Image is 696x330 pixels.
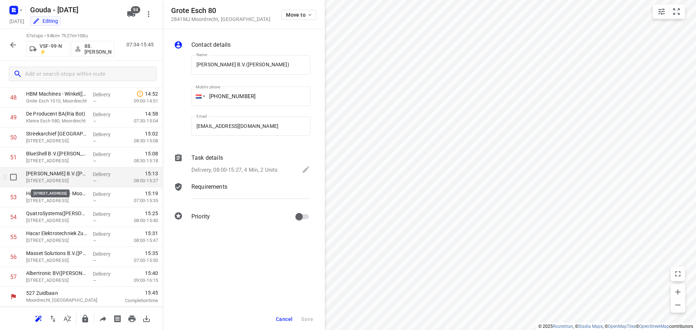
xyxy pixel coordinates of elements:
[174,41,310,51] div: Contact details
[10,254,17,260] div: 56
[174,183,310,204] div: Requirements
[191,87,310,106] input: 1 (702) 123-4567
[122,217,158,224] p: 08:00-15:40
[110,297,158,304] p: Completion time
[145,250,158,257] span: 15:35
[281,10,316,20] button: Move to
[26,117,87,125] p: Kleine Esch 980, Moordrecht
[31,315,46,322] span: Reoptimize route
[196,85,220,89] label: Mobile phone
[122,137,158,145] p: 08:30-15:08
[93,178,96,184] span: —
[84,43,111,55] p: 88. Deborah van den Berg
[10,194,17,201] div: 53
[273,313,295,326] button: Cancel
[93,151,120,158] p: Delivery
[93,238,96,243] span: —
[10,94,17,101] div: 48
[26,230,87,237] p: Hacar Elektrotechniek Zuid West B.V.(Miguel Carapeta)
[96,315,110,322] span: Share route
[145,210,158,217] span: 15:25
[145,90,158,97] span: 14:52
[93,191,120,198] p: Delivery
[122,197,158,204] p: 07:00-15:35
[110,289,158,296] span: 15:45
[10,134,17,141] div: 50
[125,315,139,322] span: Print route
[10,114,17,121] div: 49
[276,316,293,322] span: Cancel
[171,16,270,22] p: 2841MJ Moordrecht , [GEOGRAPHIC_DATA]
[93,138,96,144] span: —
[191,166,278,174] p: Delivery, 08:00-15:27, 4 Min, 2 Units
[26,177,87,184] p: [STREET_ADDRESS]
[77,33,88,38] span: 108u
[93,171,120,178] p: Delivery
[26,277,87,284] p: [STREET_ADDRESS]
[145,110,158,117] span: 14:58
[93,250,120,258] p: Delivery
[10,154,17,161] div: 51
[122,177,158,184] p: 08:00-15:27
[122,157,158,164] p: 08:30-15:18
[60,315,75,322] span: Sort by time window
[286,12,313,18] span: Move to
[26,250,87,257] p: Masset Solutions B.V.(Richard Masset)
[145,230,158,237] span: 15:31
[27,4,121,16] h5: Gouda - [DATE]
[93,230,120,238] p: Delivery
[10,273,17,280] div: 57
[145,190,158,197] span: 15:19
[191,87,205,106] div: Netherlands: + 31
[93,210,120,218] p: Delivery
[145,170,158,177] span: 15:13
[33,17,58,25] div: You are currently in edit mode.
[538,324,693,329] li: © 2025 , © , © © contributors
[93,158,96,164] span: —
[76,33,77,38] span: •
[26,217,87,224] p: [STREET_ADDRESS]
[10,234,17,241] div: 55
[93,111,120,118] p: Delivery
[26,110,87,117] p: De Producent BA(Ria Bot)
[26,137,87,145] p: [STREET_ADDRESS]
[71,41,115,57] button: 88. [PERSON_NAME]
[26,170,87,177] p: [PERSON_NAME] B.V.([PERSON_NAME])
[26,190,87,197] p: Houthandel Alblas - Moordrecht(Wendy van Dam )
[127,41,157,49] p: 07:34-15:45
[26,90,87,97] p: HBM Machines - Winkel(Harold Becholtz)
[93,131,120,138] p: Delivery
[26,289,101,297] p: 527 Zuidbaan
[93,278,96,283] span: —
[122,237,158,244] p: 08:00-15:47
[40,43,66,55] p: VSF-99-N ⚡
[26,237,87,244] p: Zuidbaan 548-c, Moordrecht
[93,118,96,124] span: —
[26,270,87,277] p: Albertronic BV(Sebastiaan Adamo)
[26,157,87,164] p: Noordbaan 920, Moordrecht
[653,4,685,19] div: small contained button group
[10,214,17,221] div: 54
[171,7,270,15] h5: Grote Esch 80
[26,197,87,204] p: [STREET_ADDRESS]
[122,257,158,264] p: 07:00-15:50
[26,130,87,137] p: Streekarchief [GEOGRAPHIC_DATA] / [GEOGRAPHIC_DATA]([PERSON_NAME])
[191,154,223,162] p: Task details
[26,97,87,105] p: Grote Esch 1010, Moordrecht
[191,183,227,191] p: Requirements
[553,324,573,329] a: Routetitan
[93,270,120,277] p: Delivery
[93,198,96,204] span: —
[139,315,154,322] span: Download route
[302,165,310,174] svg: Edit
[26,210,87,217] p: QuatroSystems(Rivka Davidse)
[191,212,210,221] p: Priority
[26,41,70,57] button: VSF-99-N ⚡
[93,99,96,104] span: —
[93,218,96,224] span: —
[122,97,158,105] p: 09:00-14:51
[578,324,603,329] a: Stadia Maps
[46,315,60,322] span: Reverse route
[7,17,27,25] h5: Project date
[145,270,158,277] span: 15:40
